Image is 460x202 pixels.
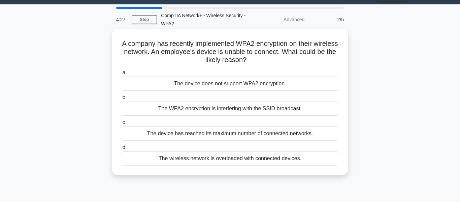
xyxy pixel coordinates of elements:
span: c. [122,119,126,125]
div: CompTIA Network+ - Wireless Security - WPA2 [157,9,250,30]
div: The device has reached its maximum number of connected networks. [121,126,339,141]
a: Stop [132,16,157,24]
div: The device does not support WPA2 encryption. [121,77,339,91]
div: 2/5 [308,13,348,26]
div: Advanced [250,13,308,26]
div: The WPA2 encryption is interfering with the SSID broadcast. [121,102,339,116]
span: b. [122,94,127,100]
span: a. [122,69,127,75]
h5: A company has recently implemented WPA2 encryption on their wireless network. An employee's devic... [120,39,340,64]
span: d. [122,144,127,150]
div: 4:27 [112,13,132,26]
div: The wireless network is overloaded with connected devices. [121,151,339,166]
